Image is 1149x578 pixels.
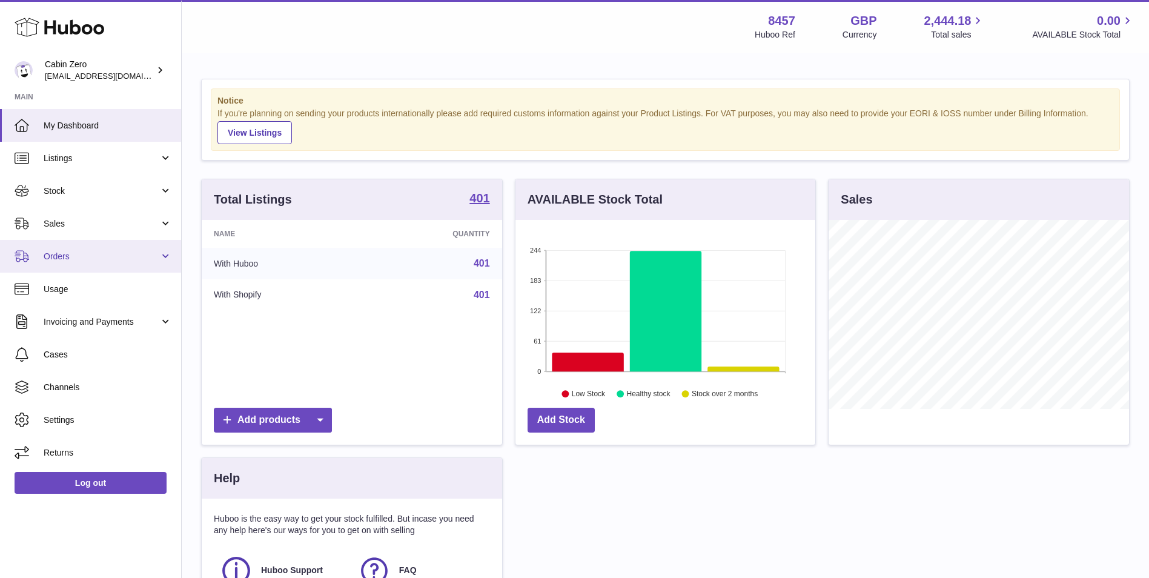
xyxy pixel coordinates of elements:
text: Stock over 2 months [692,390,758,398]
strong: Notice [217,95,1113,107]
h3: Total Listings [214,191,292,208]
text: 122 [530,307,541,314]
span: Invoicing and Payments [44,316,159,328]
a: Log out [15,472,167,494]
span: Usage [44,284,172,295]
img: internalAdmin-8457@internal.huboo.com [15,61,33,79]
span: Total sales [931,29,985,41]
strong: GBP [850,13,876,29]
th: Quantity [363,220,502,248]
span: FAQ [399,565,417,576]
span: Sales [44,218,159,230]
text: 183 [530,277,541,284]
span: 2,444.18 [924,13,972,29]
div: Cabin Zero [45,59,154,82]
a: 2,444.18 Total sales [924,13,985,41]
span: Huboo Support [261,565,323,576]
a: 401 [469,192,489,207]
span: Listings [44,153,159,164]
span: Stock [44,185,159,197]
text: Low Stock [572,390,606,398]
strong: 401 [469,192,489,204]
text: Healthy stock [626,390,671,398]
text: 244 [530,247,541,254]
a: 0.00 AVAILABLE Stock Total [1032,13,1134,41]
text: 0 [537,368,541,375]
div: If you're planning on sending your products internationally please add required customs informati... [217,108,1113,144]
a: 401 [474,258,490,268]
span: AVAILABLE Stock Total [1032,29,1134,41]
div: Currency [843,29,877,41]
span: Cases [44,349,172,360]
a: Add products [214,408,332,433]
p: Huboo is the easy way to get your stock fulfilled. But incase you need any help here's our ways f... [214,513,490,536]
text: 61 [534,337,541,345]
span: Orders [44,251,159,262]
strong: 8457 [768,13,795,29]
h3: AVAILABLE Stock Total [528,191,663,208]
span: 0.00 [1097,13,1121,29]
span: Returns [44,447,172,459]
h3: Help [214,470,240,487]
a: Add Stock [528,408,595,433]
span: My Dashboard [44,120,172,131]
td: With Shopify [202,279,363,311]
a: 401 [474,290,490,300]
span: [EMAIL_ADDRESS][DOMAIN_NAME] [45,71,178,81]
span: Channels [44,382,172,393]
td: With Huboo [202,248,363,279]
div: Huboo Ref [755,29,795,41]
th: Name [202,220,363,248]
span: Settings [44,414,172,426]
h3: Sales [841,191,872,208]
a: View Listings [217,121,292,144]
